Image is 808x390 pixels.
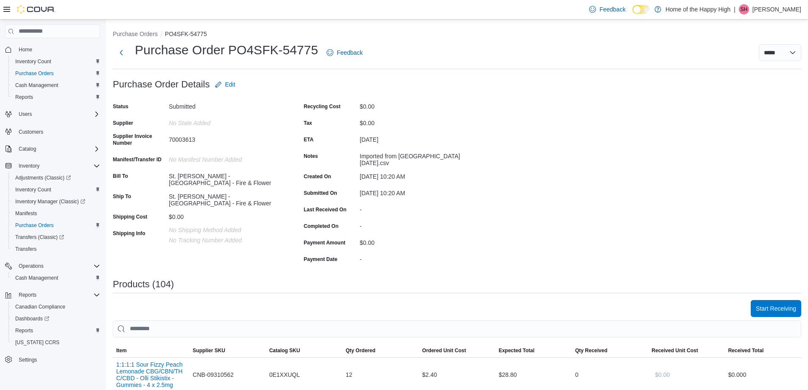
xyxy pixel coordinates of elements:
[15,290,100,300] span: Reports
[169,190,282,207] div: St. [PERSON_NAME] - [GEOGRAPHIC_DATA] - Fire & Flower
[15,198,85,205] span: Inventory Manager (Classic)
[323,44,366,61] a: Feedback
[2,160,103,172] button: Inventory
[12,220,100,230] span: Purchase Orders
[15,144,100,154] span: Catalog
[304,153,318,160] label: Notes
[360,100,473,110] div: $0.00
[2,289,103,301] button: Reports
[346,347,375,354] span: Qty Ordered
[495,366,572,383] div: $28.80
[113,30,801,40] nav: An example of EuiBreadcrumbs
[15,44,100,55] span: Home
[360,253,473,263] div: -
[15,94,33,101] span: Reports
[169,227,282,233] p: No Shipping Method added
[15,109,35,119] button: Users
[8,79,103,91] button: Cash Management
[648,344,724,357] button: Received Unit Cost
[8,184,103,196] button: Inventory Count
[495,344,572,357] button: Expected Total
[651,347,698,354] span: Received Unit Cost
[135,42,318,59] h1: Purchase Order PO4SFK-54775
[116,361,186,388] button: 1:1:1:1 Sour Fizzy Peach Lemonade CBG/CBN/THC/CBD - Olli Stikistix - Gummies - 4 x 2.5mg
[8,219,103,231] button: Purchase Orders
[12,232,67,242] a: Transfers (Classic)
[15,161,43,171] button: Inventory
[15,210,37,217] span: Manifests
[169,169,282,186] div: St. [PERSON_NAME] - [GEOGRAPHIC_DATA] - Fire & Flower
[8,243,103,255] button: Transfers
[655,370,670,379] span: $0.00
[169,210,282,220] div: $0.00
[269,370,300,380] span: 0E1XXUQL
[12,196,89,207] a: Inventory Manager (Classic)
[169,133,282,143] div: 70003613
[269,347,300,354] span: Catalog SKU
[304,136,313,143] label: ETA
[212,76,239,93] button: Edit
[8,208,103,219] button: Manifests
[8,67,103,79] button: Purchase Orders
[419,366,495,383] div: $2.40
[17,5,55,14] img: Cova
[113,230,145,237] label: Shipping Info
[2,143,103,155] button: Catalog
[8,91,103,103] button: Reports
[8,231,103,243] a: Transfers (Classic)
[113,120,133,126] label: Supplier
[575,347,607,354] span: Qty Received
[12,244,100,254] span: Transfers
[751,300,801,317] button: Start Receiving
[12,232,100,242] span: Transfers (Classic)
[113,279,174,289] h3: Products (104)
[2,260,103,272] button: Operations
[572,366,648,383] div: 0
[304,173,331,180] label: Created On
[304,206,347,213] label: Last Received On
[728,370,798,380] div: $0.00 0
[12,314,53,324] a: Dashboards
[360,133,473,143] div: [DATE]
[19,292,36,298] span: Reports
[8,313,103,325] a: Dashboards
[15,261,100,271] span: Operations
[19,111,32,118] span: Users
[113,344,189,357] button: Item
[193,370,234,380] span: CNB-09310562
[2,43,103,56] button: Home
[113,173,128,180] label: Bill To
[15,275,58,281] span: Cash Management
[12,325,100,336] span: Reports
[12,68,100,79] span: Purchase Orders
[15,144,39,154] button: Catalog
[19,163,39,169] span: Inventory
[19,146,36,152] span: Catalog
[169,116,282,126] div: No State added
[12,56,55,67] a: Inventory Count
[586,1,629,18] a: Feedback
[15,222,54,229] span: Purchase Orders
[15,315,49,322] span: Dashboards
[342,344,419,357] button: Qty Ordered
[113,193,131,200] label: Ship To
[12,196,100,207] span: Inventory Manager (Classic)
[725,344,801,357] button: Received Total
[12,302,100,312] span: Canadian Compliance
[193,347,225,354] span: Supplier SKU
[8,196,103,208] a: Inventory Manager (Classic)
[728,347,764,354] span: Received Total
[165,31,207,37] button: PO4SFK-54775
[12,337,100,348] span: Washington CCRS
[169,237,282,244] p: No Tracking Number added
[12,56,100,67] span: Inventory Count
[15,186,51,193] span: Inventory Count
[304,223,338,230] label: Completed On
[15,70,54,77] span: Purchase Orders
[422,347,466,354] span: Ordered Unit Cost
[12,314,100,324] span: Dashboards
[19,129,43,135] span: Customers
[19,46,32,53] span: Home
[12,208,100,219] span: Manifests
[752,4,801,14] p: [PERSON_NAME]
